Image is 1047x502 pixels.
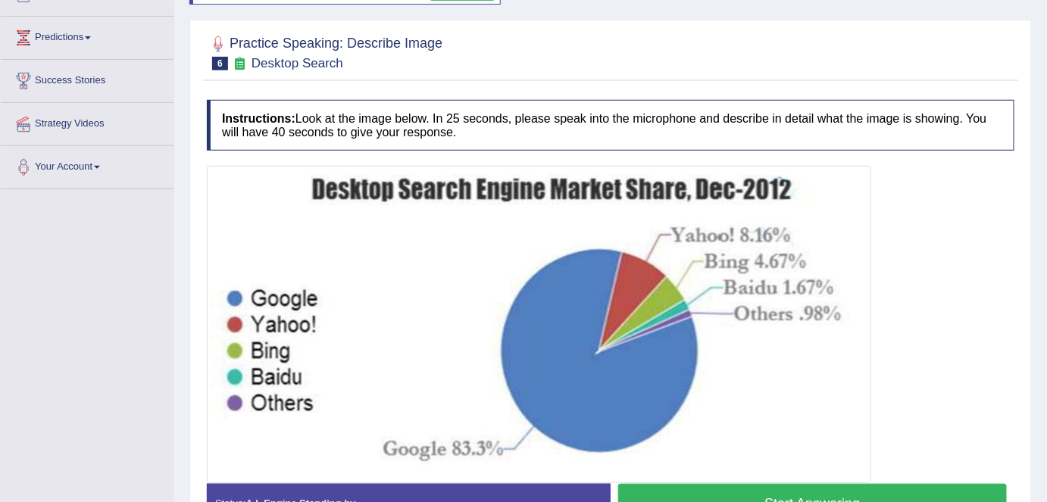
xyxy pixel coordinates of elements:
small: Exam occurring question [232,57,248,71]
h4: Look at the image below. In 25 seconds, please speak into the microphone and describe in detail w... [207,100,1014,151]
a: Predictions [1,17,173,55]
span: 6 [212,57,228,70]
a: Your Account [1,146,173,184]
small: Desktop Search [252,56,343,70]
h2: Practice Speaking: Describe Image [207,33,442,70]
a: Success Stories [1,60,173,98]
a: Strategy Videos [1,103,173,141]
b: Instructions: [222,112,295,125]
